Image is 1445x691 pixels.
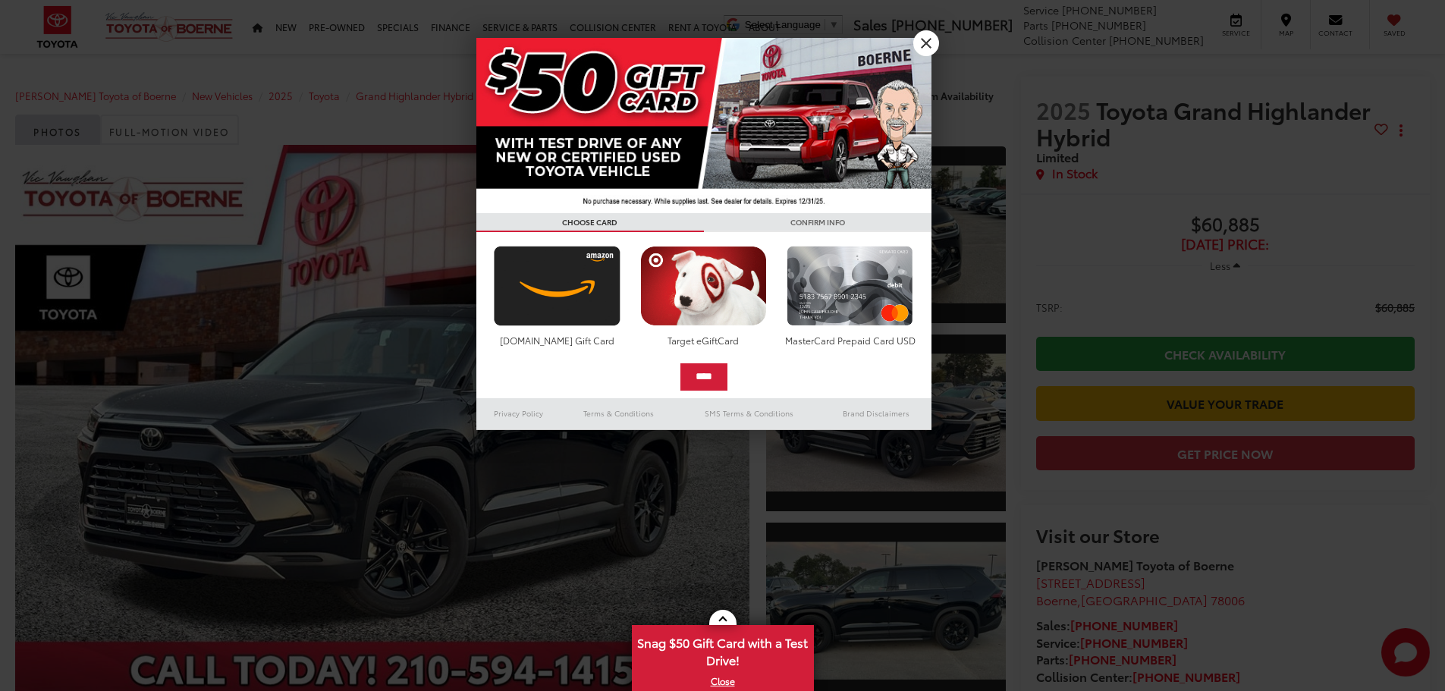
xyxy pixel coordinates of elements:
[704,213,931,232] h3: CONFIRM INFO
[490,334,624,347] div: [DOMAIN_NAME] Gift Card
[821,404,931,422] a: Brand Disclaimers
[476,213,704,232] h3: CHOOSE CARD
[636,334,771,347] div: Target eGiftCard
[783,334,917,347] div: MasterCard Prepaid Card USD
[783,246,917,326] img: mastercard.png
[636,246,771,326] img: targetcard.png
[561,404,677,422] a: Terms & Conditions
[677,404,821,422] a: SMS Terms & Conditions
[476,404,561,422] a: Privacy Policy
[633,627,812,673] span: Snag $50 Gift Card with a Test Drive!
[476,38,931,213] img: 42635_top_851395.jpg
[490,246,624,326] img: amazoncard.png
